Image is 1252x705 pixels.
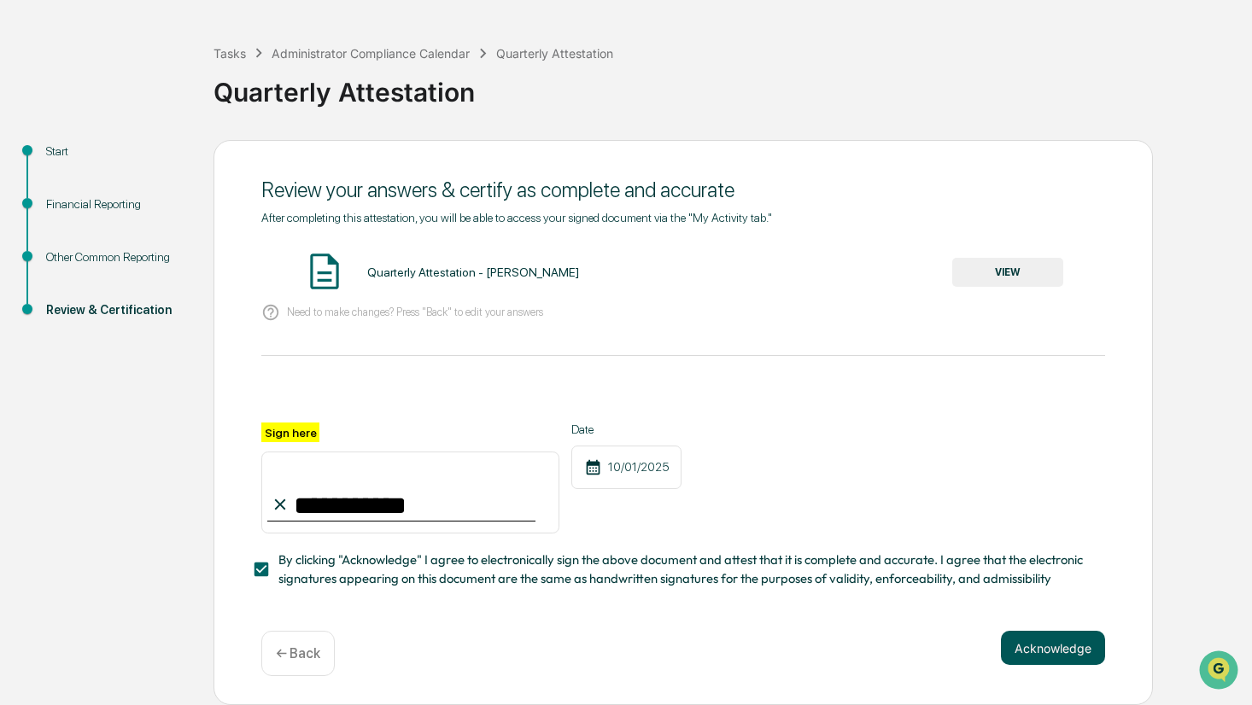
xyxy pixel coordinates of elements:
[261,178,1105,202] div: Review your answers & certify as complete and accurate
[261,211,772,224] span: After completing this attestation, you will be able to access your signed document via the "My Ac...
[367,265,579,279] div: Quarterly Attestation - [PERSON_NAME]
[34,215,110,232] span: Preclearance
[272,46,470,61] div: Administrator Compliance Calendar
[17,249,31,263] div: 🔎
[1197,649,1243,695] iframe: Open customer support
[46,195,186,213] div: Financial Reporting
[261,422,319,442] label: Sign here
[170,289,207,302] span: Pylon
[278,551,1091,589] span: By clicking "Acknowledge" I agree to electronically sign the above document and attest that it is...
[141,215,212,232] span: Attestations
[276,645,320,661] p: ← Back
[46,143,186,160] div: Start
[10,208,117,239] a: 🖐️Preclearance
[1001,631,1105,665] button: Acknowledge
[214,46,246,61] div: Tasks
[290,136,311,156] button: Start new chat
[120,288,207,302] a: Powered byPylon
[17,217,31,230] div: 🖐️
[496,46,613,61] div: Quarterly Attestation
[124,217,137,230] div: 🗄️
[46,301,186,319] div: Review & Certification
[287,306,543,318] p: Need to make changes? Press "Back" to edit your answers
[17,131,48,161] img: 1746055101610-c473b297-6a78-478c-a979-82029cc54cd1
[34,248,108,265] span: Data Lookup
[10,241,114,271] a: 🔎Data Lookup
[117,208,219,239] a: 🗄️Attestations
[571,422,682,436] label: Date
[303,250,346,293] img: Document Icon
[571,446,682,489] div: 10/01/2025
[17,36,311,63] p: How can we help?
[46,248,186,266] div: Other Common Reporting
[952,258,1063,287] button: VIEW
[58,148,216,161] div: We're available if you need us!
[58,131,280,148] div: Start new chat
[214,63,1243,108] div: Quarterly Attestation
